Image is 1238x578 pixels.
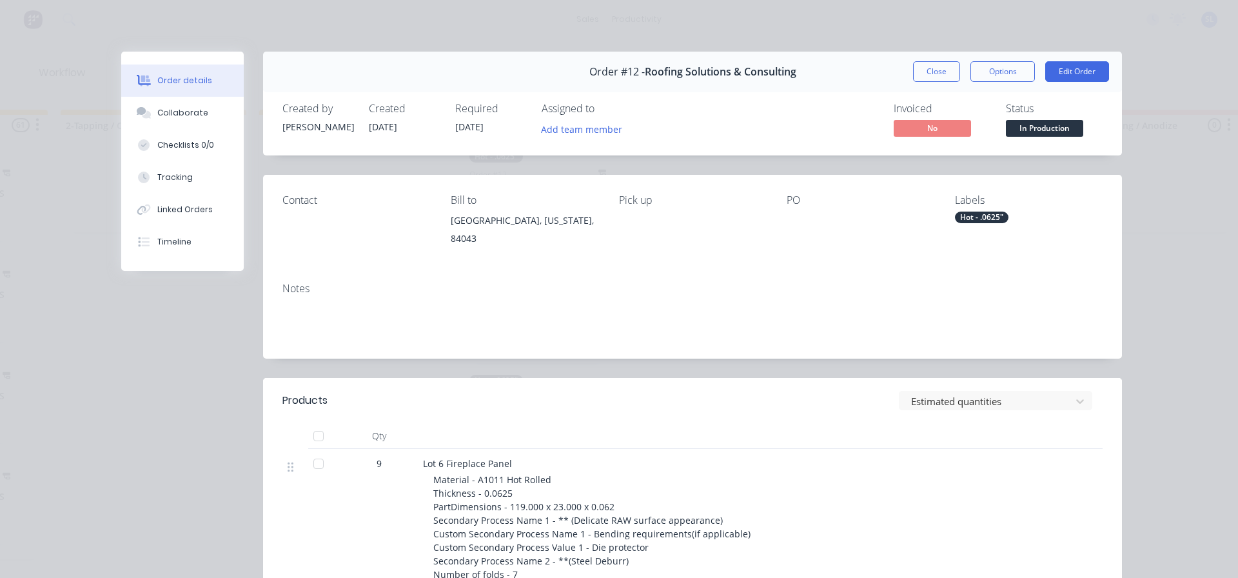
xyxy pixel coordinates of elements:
[282,120,353,134] div: [PERSON_NAME]
[787,194,934,206] div: PO
[894,120,971,136] span: No
[894,103,990,115] div: Invoiced
[340,423,418,449] div: Qty
[157,139,214,151] div: Checklists 0/0
[619,194,767,206] div: Pick up
[535,120,629,137] button: Add team member
[157,75,212,86] div: Order details
[282,103,353,115] div: Created by
[423,457,512,470] span: Lot 6 Fireplace Panel
[157,236,192,248] div: Timeline
[542,120,629,137] button: Add team member
[369,121,397,133] span: [DATE]
[451,212,598,248] div: [GEOGRAPHIC_DATA], [US_STATE], 84043
[455,103,526,115] div: Required
[282,283,1103,295] div: Notes
[157,172,193,183] div: Tracking
[369,103,440,115] div: Created
[1006,120,1083,139] button: In Production
[121,161,244,194] button: Tracking
[1045,61,1109,82] button: Edit Order
[157,204,213,215] div: Linked Orders
[451,194,598,206] div: Bill to
[121,129,244,161] button: Checklists 0/0
[1006,120,1083,136] span: In Production
[1006,103,1103,115] div: Status
[121,226,244,258] button: Timeline
[121,65,244,97] button: Order details
[970,61,1035,82] button: Options
[955,212,1008,223] div: Hot - .0625"
[282,194,430,206] div: Contact
[955,194,1103,206] div: Labels
[645,66,796,78] span: Roofing Solutions & Consulting
[282,393,328,408] div: Products
[913,61,960,82] button: Close
[455,121,484,133] span: [DATE]
[121,194,244,226] button: Linked Orders
[157,107,208,119] div: Collaborate
[542,103,671,115] div: Assigned to
[121,97,244,129] button: Collaborate
[451,212,598,253] div: [GEOGRAPHIC_DATA], [US_STATE], 84043
[589,66,645,78] span: Order #12 -
[377,457,382,470] span: 9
